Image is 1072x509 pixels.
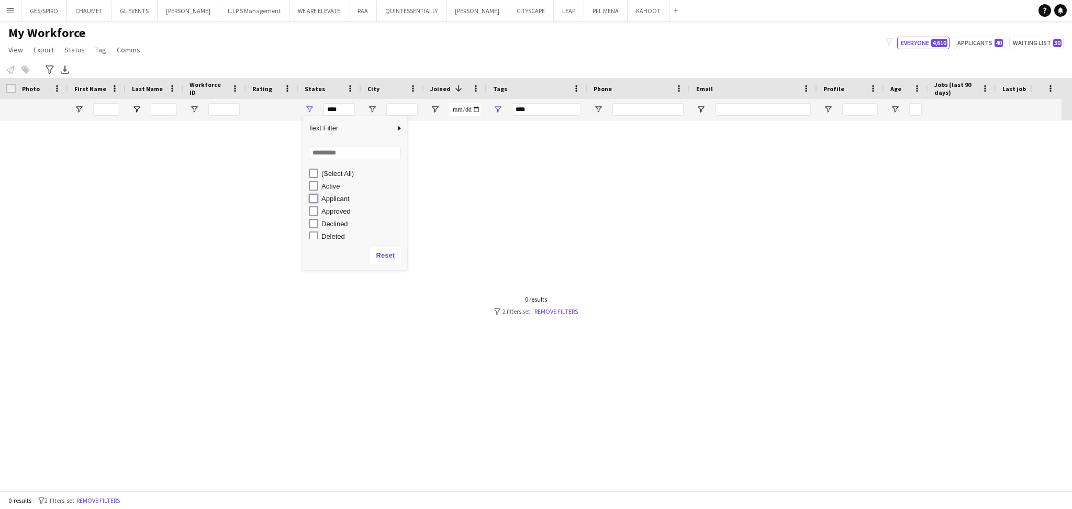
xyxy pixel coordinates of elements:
span: Email [696,85,713,93]
div: Approved [321,207,404,215]
div: Deleted [321,233,404,240]
input: Phone Filter Input [612,103,684,116]
button: WE ARE ELEVATE [289,1,349,21]
span: Rating [252,85,272,93]
input: Age Filter Input [909,103,922,116]
button: Open Filter Menu [890,105,900,114]
button: LEAP [554,1,584,21]
span: Jobs (last 90 days) [934,81,977,96]
button: CITYSCAPE [508,1,554,21]
span: Profile [823,85,844,93]
span: First Name [74,85,106,93]
a: Comms [113,43,144,57]
button: Open Filter Menu [74,105,84,114]
div: Active [321,182,404,190]
span: Workforce ID [189,81,227,96]
button: Open Filter Menu [493,105,502,114]
button: Waiting list30 [1009,37,1064,49]
button: KAHOOT [628,1,669,21]
span: Text Filter [303,119,395,137]
span: Phone [594,85,612,93]
div: (Select All) [321,170,404,178]
input: Email Filter Input [715,103,811,116]
span: Last job [1002,85,1026,93]
span: Age [890,85,901,93]
button: Open Filter Menu [696,105,706,114]
button: Open Filter Menu [594,105,603,114]
input: Joined Filter Input [449,103,481,116]
app-action-btn: Advanced filters [43,63,56,76]
button: Open Filter Menu [823,105,833,114]
button: Open Filter Menu [189,105,199,114]
button: Applicants40 [954,37,1005,49]
div: Filter List [303,167,407,305]
button: Remove filters [74,495,122,506]
button: Open Filter Menu [132,105,141,114]
button: CHAUMET [67,1,111,21]
span: My Workforce [8,25,85,41]
button: GES/SPIRO [21,1,67,21]
input: Profile Filter Input [842,103,878,116]
span: City [367,85,379,93]
span: Last Name [132,85,163,93]
span: 40 [995,39,1003,47]
span: Joined [430,85,451,93]
span: 4,610 [931,39,947,47]
div: 0 results [494,295,578,303]
button: Everyone4,610 [897,37,950,49]
input: Search filter values [309,147,401,159]
button: PFL MENA [584,1,628,21]
a: Tag [91,43,110,57]
input: Column with Header Selection [6,84,16,93]
a: View [4,43,27,57]
button: QUINTESSENTIALLY [377,1,446,21]
button: [PERSON_NAME] [158,1,219,21]
span: Comms [117,45,140,54]
span: View [8,45,23,54]
button: Open Filter Menu [430,105,440,114]
span: Photo [22,85,40,93]
span: Tag [95,45,106,54]
span: Tags [493,85,507,93]
button: RAA [349,1,377,21]
button: Reset [370,247,401,264]
button: GL EVENTS [111,1,158,21]
input: City Filter Input [386,103,418,116]
input: Workforce ID Filter Input [208,103,240,116]
span: 30 [1053,39,1062,47]
input: First Name Filter Input [93,103,119,116]
button: [PERSON_NAME] [446,1,508,21]
button: L.I.P.S Management [219,1,289,21]
span: Export [33,45,54,54]
input: Last Name Filter Input [151,103,177,116]
a: Remove filters [534,307,578,315]
app-action-btn: Export XLSX [59,63,71,76]
span: 2 filters set [44,496,74,504]
div: Declined [321,220,404,228]
div: 2 filters set [494,307,578,315]
div: Column Filter [303,116,407,270]
a: Export [29,43,58,57]
span: Status [64,45,85,54]
button: Open Filter Menu [305,105,314,114]
span: Status [305,85,325,93]
div: Applicant [321,195,404,203]
button: Open Filter Menu [367,105,377,114]
a: Status [60,43,89,57]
